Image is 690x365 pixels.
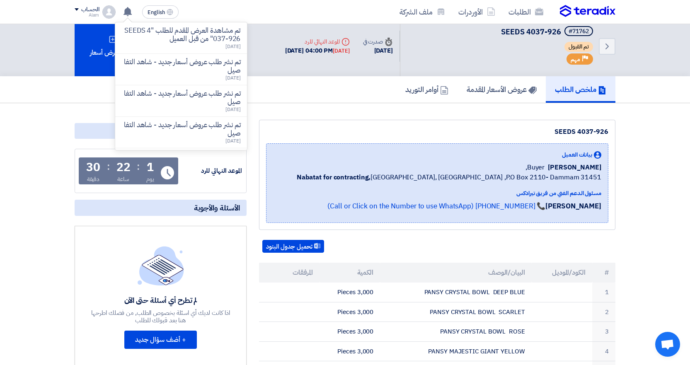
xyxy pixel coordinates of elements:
button: تحميل جدول البنود [262,240,324,253]
div: #71762 [569,29,589,34]
p: تم مشاهدة العرض المقدم للطلب "SEEDS 4037-926" من قبل العميل [122,27,240,43]
h5: ملخص الطلب [555,85,606,94]
div: : [107,159,110,174]
td: PANSY CRYSTAL BOWL DEEP BLUE [380,283,531,302]
div: Open chat [655,332,680,357]
th: الكود/الموديل [532,263,592,283]
td: 4 [592,341,615,361]
div: مسئول الدعم الفني من فريق تيرادكس [297,189,601,198]
a: عروض الأسعار المقدمة [458,76,546,103]
th: الكمية [320,263,380,283]
td: 3,000 Pieces [320,322,380,342]
div: الحساب [81,6,99,13]
span: English [148,10,165,15]
td: 3,000 Pieces [320,302,380,322]
span: [DATE] [225,137,240,145]
p: تم نشر طلب عروض أسعار جديد - شاهد التفاصيل [122,58,240,75]
div: الموعد النهائي للرد [285,37,350,46]
a: ملف الشركة [393,2,452,22]
th: البيان/الوصف [380,263,531,283]
td: 1 [592,283,615,302]
span: الأسئلة والأجوبة [194,203,240,213]
div: ساعة [117,175,129,184]
img: Teradix logo [560,5,615,17]
span: SEEDS 4037-926 [501,26,561,37]
div: دقيقة [87,175,100,184]
div: 1 [147,162,154,173]
span: [DATE] [225,43,240,50]
div: [DATE] 04:00 PM [285,46,350,56]
td: PANSY CRYSTAL BOWL ROSE [380,322,531,342]
h5: أوامر التوريد [405,85,448,94]
a: الطلبات [502,2,550,22]
div: : [137,159,140,174]
div: لم تطرح أي أسئلة حتى الآن [90,295,231,305]
div: اذا كانت لديك أي اسئلة بخصوص الطلب, من فضلك اطرحها هنا بعد قبولك للطلب [90,309,231,324]
td: 3 [592,322,615,342]
p: تم نشر طلب عروض أسعار جديد - شاهد التفاصيل [122,121,240,138]
a: الأوردرات [452,2,502,22]
strong: [PERSON_NAME] [545,201,601,211]
div: تقديم عرض أسعار [75,16,149,76]
span: مهم [571,56,580,63]
img: profile_test.png [102,5,116,19]
button: + أضف سؤال جديد [124,331,197,349]
span: بيانات العميل [562,150,592,159]
a: ملخص الطلب [546,76,615,103]
button: English [142,5,179,19]
div: Alam [75,13,99,17]
th: المرفقات [259,263,320,283]
div: الموعد النهائي للرد [180,166,242,176]
span: تم القبول [564,42,593,52]
td: PANSY MAJESTIC GIANT YELLOW [380,341,531,361]
div: [DATE] [333,47,349,55]
td: PANSY CRYSTAL BOWL SCARLET [380,302,531,322]
h5: عروض الأسعار المقدمة [467,85,537,94]
p: تم نشر طلب عروض أسعار جديد - شاهد التفاصيل [122,89,240,106]
div: 30 [86,162,100,173]
div: SEEDS 4037-926 [266,127,608,137]
td: 3,000 Pieces [320,283,380,302]
div: مواعيد الطلب [75,123,247,139]
h5: SEEDS 4037-926 [501,26,595,38]
span: Buyer, [525,162,545,172]
span: [PERSON_NAME] [548,162,601,172]
div: صدرت في [363,37,393,46]
td: 2 [592,302,615,322]
div: [DATE] [363,46,393,56]
span: [DATE] [225,74,240,82]
span: [GEOGRAPHIC_DATA], [GEOGRAPHIC_DATA] ,P.O Box 2110- Dammam 31451 [297,172,601,182]
td: 3,000 Pieces [320,341,380,361]
a: 📞 [PHONE_NUMBER] (Call or Click on the Number to use WhatsApp) [327,201,545,211]
a: أوامر التوريد [396,76,458,103]
img: empty_state_list.svg [138,246,184,285]
th: # [592,263,615,283]
b: Nabatat for contracting, [297,172,371,182]
div: يوم [146,175,154,184]
div: 22 [116,162,131,173]
span: [DATE] [225,106,240,113]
